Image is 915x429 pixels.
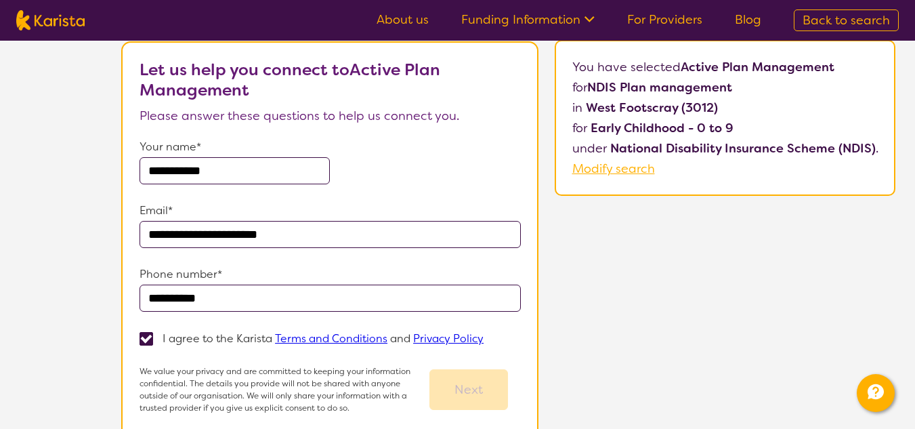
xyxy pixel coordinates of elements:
[140,365,417,414] p: We value your privacy and are committed to keeping your information confidential. The details you...
[413,331,484,346] a: Privacy Policy
[572,161,655,177] a: Modify search
[627,12,702,28] a: For Providers
[140,106,521,126] p: Please answer these questions to help us connect you.
[857,374,895,412] button: Channel Menu
[461,12,595,28] a: Funding Information
[803,12,890,28] span: Back to search
[140,137,521,157] p: Your name*
[572,98,878,118] p: in
[275,331,387,346] a: Terms and Conditions
[16,10,85,30] img: Karista logo
[681,59,834,75] b: Active Plan Management
[794,9,899,31] a: Back to search
[377,12,429,28] a: About us
[572,118,878,138] p: for
[163,331,484,346] p: I agree to the Karista and
[572,57,878,179] p: You have selected
[735,12,761,28] a: Blog
[591,120,733,136] b: Early Childhood - 0 to 9
[140,59,440,101] b: Let us help you connect to Active Plan Management
[572,77,878,98] p: for
[610,140,876,157] b: National Disability Insurance Scheme (NDIS)
[587,79,732,96] b: NDIS Plan management
[140,264,521,285] p: Phone number*
[572,138,878,159] p: under .
[140,201,521,221] p: Email*
[586,100,718,116] b: West Footscray (3012)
